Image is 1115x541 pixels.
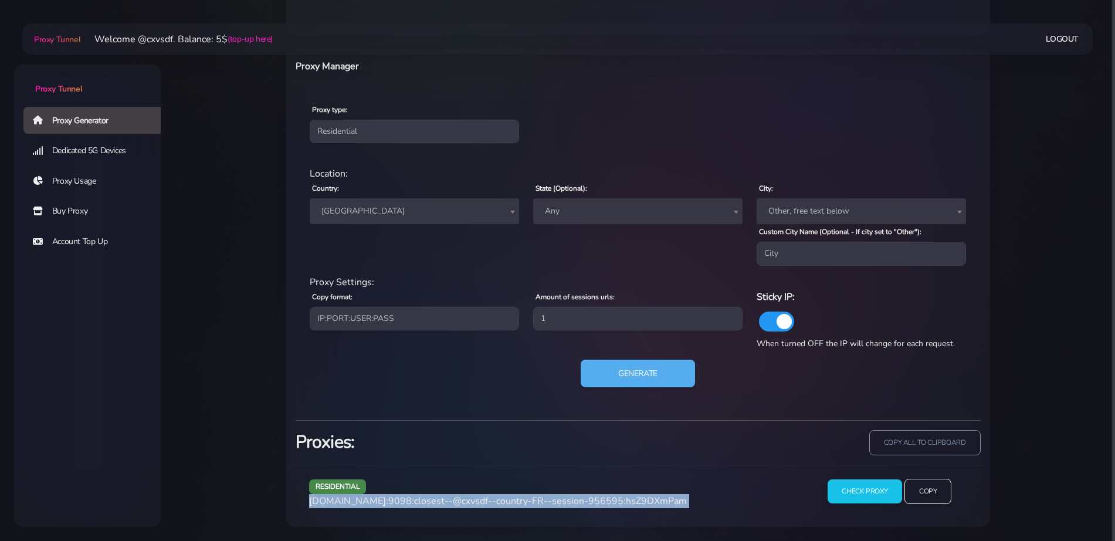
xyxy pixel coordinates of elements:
h3: Proxies: [296,430,631,454]
span: Any [540,203,736,219]
input: Copy [904,479,951,504]
div: Proxy Settings: [303,275,974,289]
span: Proxy Tunnel [34,34,80,45]
label: Copy format: [312,292,353,302]
a: Proxy Tunnel [32,30,80,49]
span: Any [533,198,743,224]
iframe: Webchat Widget [942,349,1100,526]
a: Proxy Tunnel [14,64,161,95]
label: Proxy type: [312,104,347,115]
label: State (Optional): [536,183,587,194]
span: Other, free text below [764,203,959,219]
a: Buy Proxy [23,198,170,225]
span: Proxy Tunnel [35,83,82,94]
span: [DOMAIN_NAME]:9098:closest--@cxvsdf--country-FR--session-956595:hsZ9DXmPam [309,495,687,508]
label: Custom City Name (Optional - If city set to "Other"): [759,226,921,237]
span: France [317,203,512,219]
a: Proxy Generator [23,107,170,134]
li: Welcome @cxvsdf. Balance: 5$ [80,32,273,46]
span: Other, free text below [757,198,966,224]
span: residential [309,479,367,494]
button: Generate [581,360,695,388]
input: Check Proxy [828,479,902,503]
a: Logout [1046,28,1079,50]
span: When turned OFF the IP will change for each request. [757,338,955,349]
label: Country: [312,183,339,194]
input: City [757,242,966,265]
a: (top-up here) [228,33,273,45]
h6: Proxy Manager [296,59,689,74]
div: Location: [303,167,974,181]
span: France [310,198,519,224]
label: City: [759,183,773,194]
a: Dedicated 5G Devices [23,137,170,164]
input: copy all to clipboard [869,430,981,455]
h6: Sticky IP: [757,289,966,305]
a: Account Top Up [23,228,170,255]
label: Amount of sessions urls: [536,292,615,302]
a: Proxy Usage [23,168,170,195]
